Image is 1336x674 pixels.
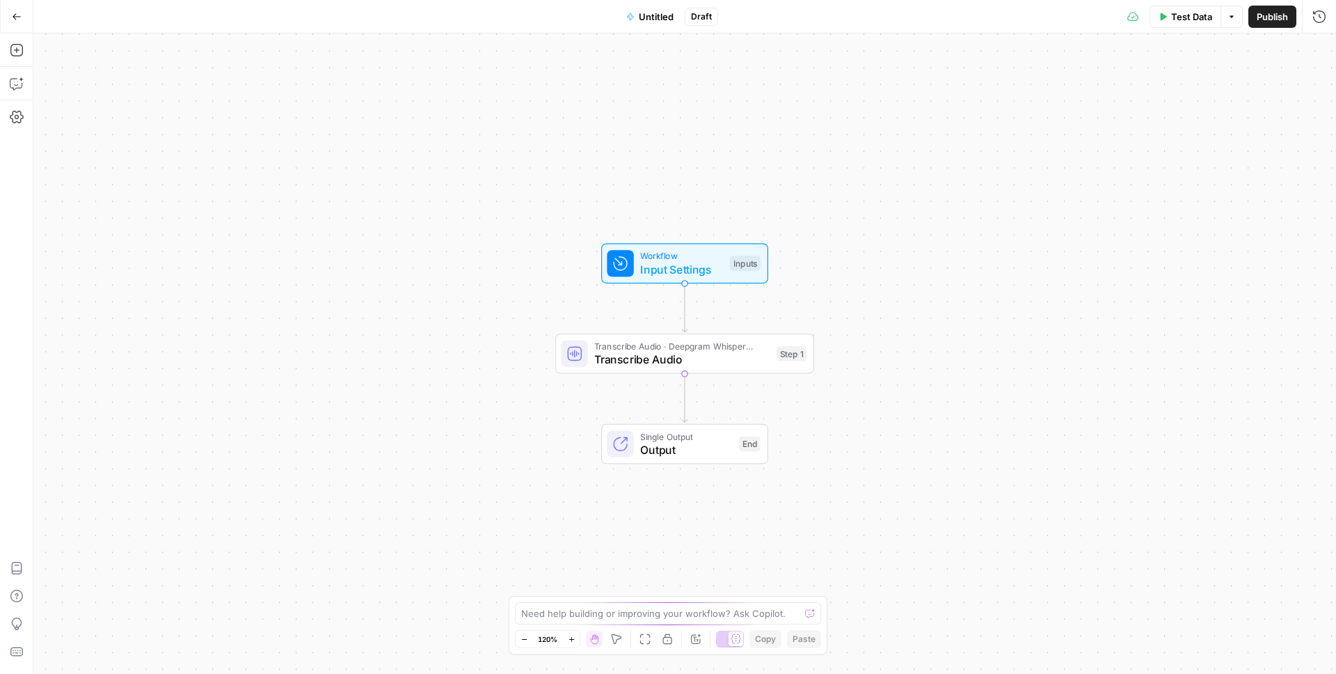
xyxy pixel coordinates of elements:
button: Paste [787,630,821,648]
span: Paste [793,633,816,645]
button: Copy [749,630,781,648]
button: Publish [1248,6,1296,28]
span: Output [640,441,732,458]
span: Copy [755,633,776,645]
span: Publish [1257,10,1288,24]
span: Test Data [1171,10,1212,24]
span: Transcribe Audio · Deepgram Whisper Large [594,340,770,353]
span: Workflow [640,249,723,262]
div: WorkflowInput SettingsInputs [555,244,814,284]
span: Single Output [640,430,732,443]
div: Step 1 [777,346,806,361]
div: End [739,437,761,452]
span: Transcribe Audio [594,351,770,368]
g: Edge from step_1 to end [682,374,687,423]
div: Transcribe Audio · Deepgram Whisper LargeTranscribe AudioStep 1 [555,334,814,374]
g: Edge from start to step_1 [682,283,687,332]
button: Untitled [618,6,682,28]
div: Inputs [730,256,761,272]
span: Draft [691,10,712,23]
div: Single OutputOutputEnd [555,424,814,464]
span: Untitled [639,10,674,24]
button: Test Data [1150,6,1220,28]
span: 120% [538,634,557,645]
span: Input Settings [640,261,723,278]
